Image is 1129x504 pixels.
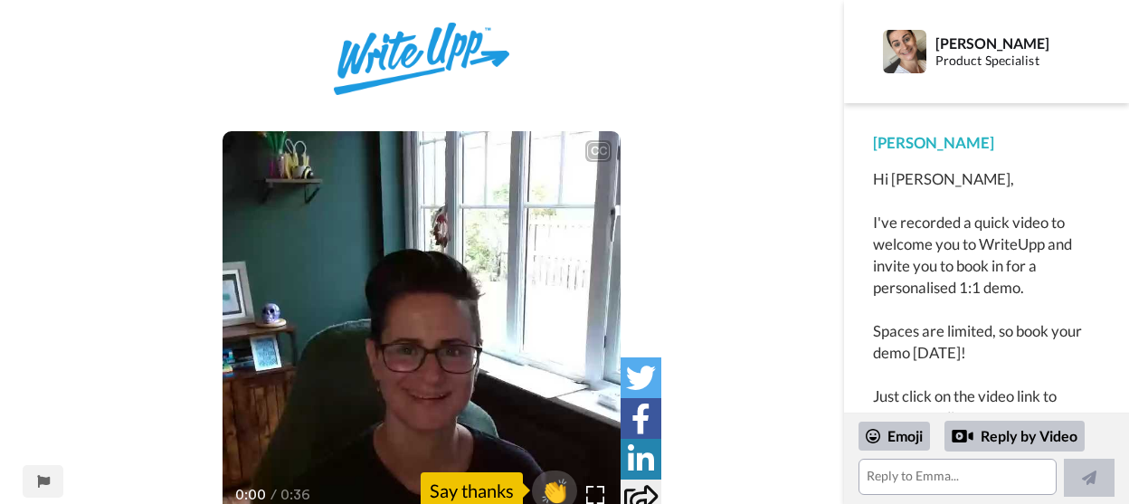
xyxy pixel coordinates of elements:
[952,425,973,447] div: Reply by Video
[859,422,930,451] div: Emoji
[935,34,1099,52] div: [PERSON_NAME]
[873,132,1100,154] div: [PERSON_NAME]
[587,142,610,160] div: CC
[873,168,1100,429] div: Hi [PERSON_NAME], I've recorded a quick video to welcome you to WriteUpp and invite you to book i...
[944,421,1085,452] div: Reply by Video
[586,486,604,504] img: Full screen
[935,53,1099,69] div: Product Specialist
[334,23,509,95] img: a9151a6e-54a5-4673-b24a-5216e916b080
[883,30,926,73] img: Profile Image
